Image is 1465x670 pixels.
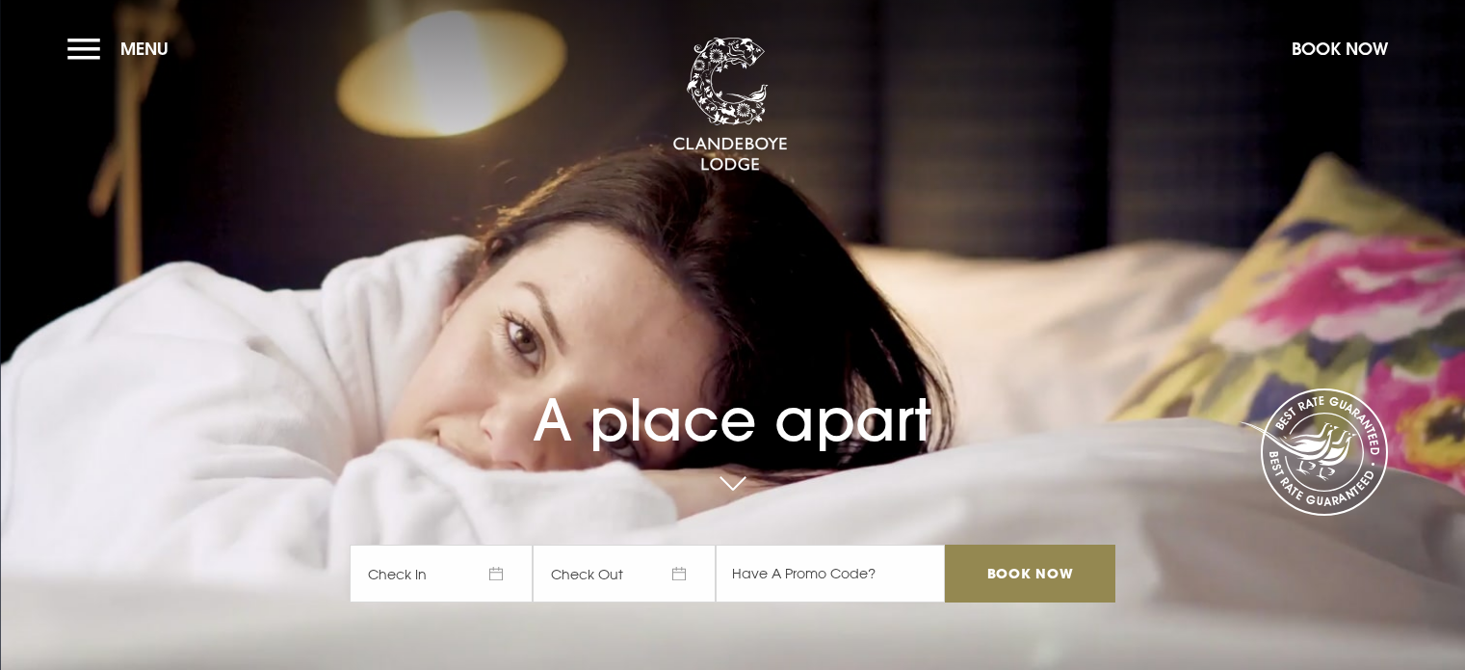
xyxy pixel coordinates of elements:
[672,38,788,173] img: Clandeboye Lodge
[533,545,716,603] span: Check Out
[716,545,945,603] input: Have A Promo Code?
[67,28,178,69] button: Menu
[350,545,533,603] span: Check In
[120,38,169,60] span: Menu
[945,545,1114,603] input: Book Now
[1282,28,1398,69] button: Book Now
[350,344,1114,454] h1: A place apart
